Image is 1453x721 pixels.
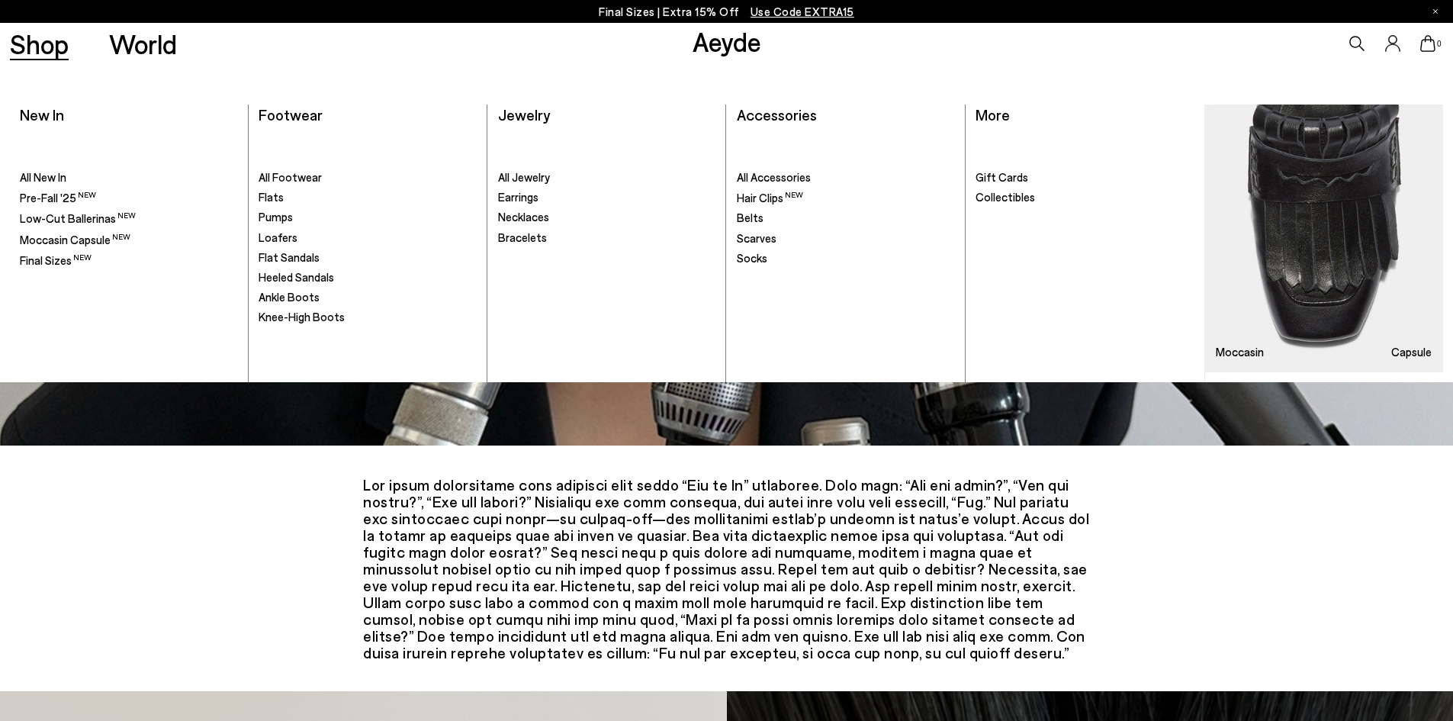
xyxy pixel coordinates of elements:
[737,231,955,246] a: Scarves
[259,290,320,304] span: Ankle Boots
[498,170,716,185] a: All Jewelry
[751,5,854,18] span: Navigate to /collections/ss25-final-sizes
[498,210,549,224] span: Necklaces
[259,250,320,264] span: Flat Sandals
[737,251,955,266] a: Socks
[737,170,811,184] span: All Accessories
[259,310,345,323] span: Knee-High Boots
[20,190,238,206] a: Pre-Fall '25
[498,190,716,205] a: Earrings
[259,170,477,185] a: All Footwear
[20,105,64,124] a: New In
[1391,346,1432,358] h3: Capsule
[20,170,238,185] a: All New In
[259,190,477,205] a: Flats
[259,230,477,246] a: Loafers
[498,170,550,184] span: All Jewelry
[498,230,716,246] a: Bracelets
[498,210,716,225] a: Necklaces
[259,290,477,305] a: Ankle Boots
[1420,35,1435,52] a: 0
[737,211,763,224] span: Belts
[976,190,1194,205] a: Collectibles
[20,211,238,227] a: Low-Cut Ballerinas
[1435,40,1443,48] span: 0
[737,190,955,206] a: Hair Clips
[1205,105,1443,372] a: Moccasin Capsule
[693,25,761,57] a: Aeyde
[599,2,854,21] p: Final Sizes | Extra 15% Off
[259,105,323,124] a: Footwear
[976,170,1194,185] a: Gift Cards
[1205,105,1443,372] img: Mobile_e6eede4d-78b8-4bd1-ae2a-4197e375e133_900x.jpg
[737,211,955,226] a: Belts
[363,476,1090,661] div: Lor ipsum dolorsitame cons adipisci elit seddo “Eiu te In” utlaboree. Dolo magn: “Ali eni admin?”...
[259,230,297,244] span: Loafers
[259,190,284,204] span: Flats
[20,232,238,248] a: Moccasin Capsule
[259,210,477,225] a: Pumps
[976,105,1010,124] a: More
[737,191,803,204] span: Hair Clips
[259,170,322,184] span: All Footwear
[976,170,1028,184] span: Gift Cards
[259,270,334,284] span: Heeled Sandals
[20,170,66,184] span: All New In
[20,211,136,225] span: Low-Cut Ballerinas
[498,230,547,244] span: Bracelets
[498,190,538,204] span: Earrings
[10,31,69,57] a: Shop
[737,251,767,265] span: Socks
[737,105,817,124] a: Accessories
[20,253,92,267] span: Final Sizes
[20,233,130,246] span: Moccasin Capsule
[259,250,477,266] a: Flat Sandals
[259,210,293,224] span: Pumps
[259,310,477,325] a: Knee-High Boots
[737,170,955,185] a: All Accessories
[1216,346,1264,358] h3: Moccasin
[109,31,177,57] a: World
[20,253,238,269] a: Final Sizes
[498,105,550,124] a: Jewelry
[976,190,1035,204] span: Collectibles
[259,270,477,285] a: Heeled Sandals
[20,191,96,204] span: Pre-Fall '25
[737,231,776,245] span: Scarves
